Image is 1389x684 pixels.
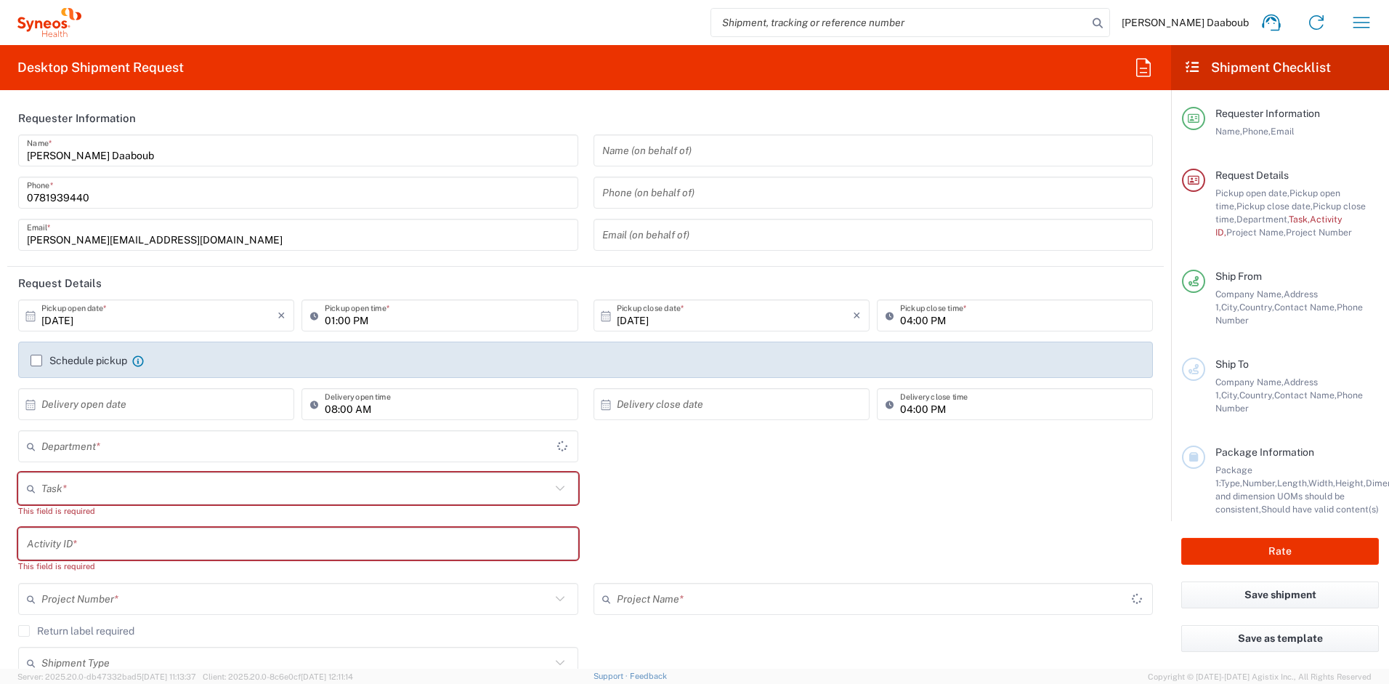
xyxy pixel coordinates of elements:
span: Contact Name, [1274,390,1337,401]
span: Ship To [1215,358,1249,370]
span: City, [1221,390,1239,401]
span: Width, [1308,478,1335,488]
span: Project Name, [1226,227,1286,238]
span: Task, [1289,214,1310,225]
span: Project Number [1286,227,1352,238]
span: City, [1221,302,1239,313]
span: Country, [1239,390,1274,401]
span: Length, [1277,478,1308,488]
div: This field is required [18,560,578,573]
span: Name, [1215,126,1242,137]
span: [PERSON_NAME] Daaboub [1122,16,1249,29]
span: Contact Name, [1274,302,1337,313]
span: Email [1271,126,1295,137]
span: Country, [1239,302,1274,313]
button: Save as template [1181,625,1379,652]
button: Rate [1181,538,1379,565]
label: Return label required [18,625,134,637]
span: Request Details [1215,169,1289,181]
button: Save shipment [1181,582,1379,608]
div: This field is required [18,504,578,518]
span: Should have valid content(s) [1261,504,1379,515]
h2: Request Details [18,276,102,291]
span: Package Information [1215,446,1314,458]
span: Copyright © [DATE]-[DATE] Agistix Inc., All Rights Reserved [1148,670,1372,683]
span: Pickup close date, [1236,201,1313,212]
span: Department, [1236,214,1289,225]
span: Requester Information [1215,108,1320,119]
span: Client: 2025.20.0-8c6e0cf [203,672,353,681]
a: Support [594,672,630,680]
i: × [278,304,286,327]
span: Company Name, [1215,377,1284,387]
span: Ship From [1215,270,1262,282]
span: [DATE] 11:13:37 [142,672,196,681]
span: Pickup open date, [1215,188,1289,198]
label: Schedule pickup [31,355,127,366]
a: Feedback [630,672,667,680]
span: Package 1: [1215,464,1252,488]
h2: Requester Information [18,111,136,126]
h2: Shipment Checklist [1184,59,1331,76]
span: Company Name, [1215,289,1284,299]
i: × [853,304,861,327]
span: Height, [1335,478,1366,488]
span: Type, [1220,478,1242,488]
span: [DATE] 12:11:14 [301,672,353,681]
span: Phone, [1242,126,1271,137]
input: Shipment, tracking or reference number [711,9,1088,36]
span: Number, [1242,478,1277,488]
span: Server: 2025.20.0-db47332bad5 [17,672,196,681]
h2: Desktop Shipment Request [17,59,184,76]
